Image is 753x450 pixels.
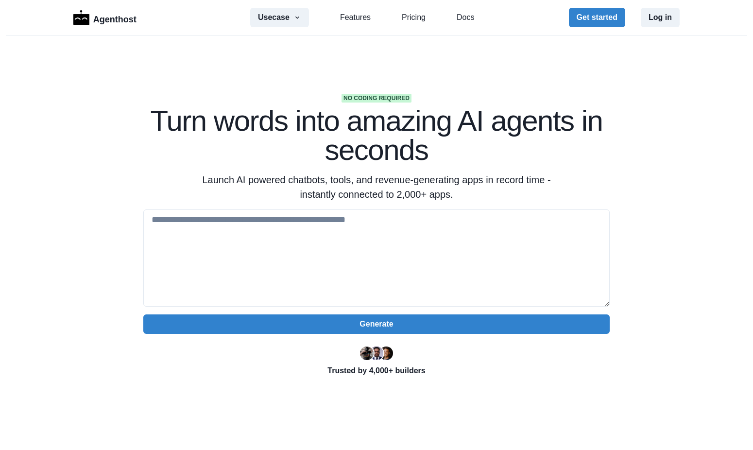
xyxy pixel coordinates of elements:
[641,8,680,27] button: Log in
[457,12,474,23] a: Docs
[190,173,563,202] p: Launch AI powered chatbots, tools, and revenue-generating apps in record time - instantly connect...
[360,346,374,360] img: Ryan Florence
[342,94,411,103] span: No coding required
[73,9,137,26] a: LogoAgenthost
[340,12,371,23] a: Features
[143,365,610,377] p: Trusted by 4,000+ builders
[73,10,89,25] img: Logo
[143,314,610,334] button: Generate
[143,106,610,165] h1: Turn words into amazing AI agents in seconds
[402,12,426,23] a: Pricing
[93,9,137,26] p: Agenthost
[569,8,625,27] button: Get started
[370,346,383,360] img: Segun Adebayo
[250,8,309,27] button: Usecase
[379,346,393,360] img: Kent Dodds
